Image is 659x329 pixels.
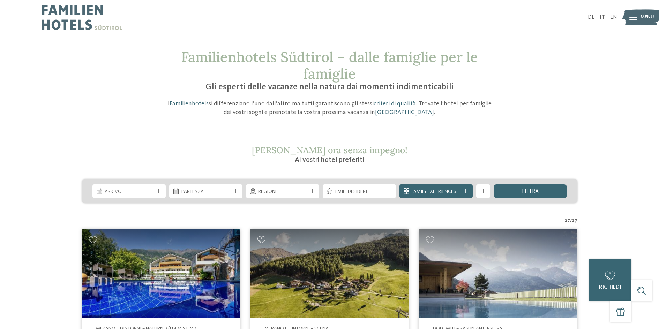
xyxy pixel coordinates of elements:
[522,189,539,194] span: filtra
[589,259,631,301] a: richiedi
[641,14,654,21] span: Menu
[610,15,617,20] a: EN
[375,109,434,116] a: [GEOGRAPHIC_DATA]
[105,188,153,195] span: Arrivo
[250,229,409,318] img: Cercate un hotel per famiglie? Qui troverete solo i migliori!
[572,217,577,224] span: 27
[600,15,605,20] a: IT
[181,48,478,83] span: Familienhotels Südtirol – dalle famiglie per le famiglie
[170,101,209,107] a: Familienhotels
[599,284,621,290] span: richiedi
[181,188,230,195] span: Partenza
[205,83,454,92] span: Gli esperti delle vacanze nella natura dai momenti indimenticabili
[252,144,407,156] span: [PERSON_NAME] ora senza impegno!
[570,217,572,224] span: /
[374,101,416,107] a: criteri di qualità
[565,217,570,224] span: 27
[412,188,460,195] span: Family Experiences
[588,15,594,20] a: DE
[295,157,364,164] span: Ai vostri hotel preferiti
[164,100,495,117] p: I si differenziano l’uno dall’altro ma tutti garantiscono gli stessi . Trovate l’hotel per famigl...
[82,229,240,318] img: Familien Wellness Residence Tyrol ****
[258,188,307,195] span: Regione
[335,188,384,195] span: I miei desideri
[419,229,577,318] img: Cercate un hotel per famiglie? Qui troverete solo i migliori!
